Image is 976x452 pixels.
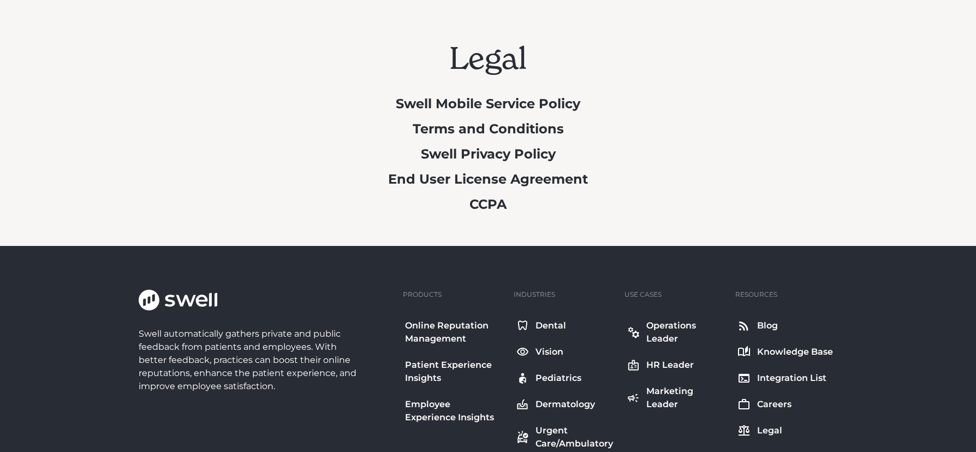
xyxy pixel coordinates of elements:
a: Knowledge Base [735,343,835,361]
a: Legal [735,422,835,439]
a: Careers [735,396,835,413]
div: Legal [757,424,782,437]
a: Terms and Conditions [413,121,564,137]
div: Blog [757,319,778,332]
div: Swell automatically gathers private and public feedback from patients and employees. With better ... [139,327,361,393]
a: Vision [514,343,616,361]
a: Patient Experience Insights [403,356,505,387]
div: Products [403,290,442,300]
div: Use Cases [624,290,662,300]
h1: Legal [449,40,527,77]
a: Pediatrics [514,369,616,387]
div: Resources [735,290,777,300]
a: Online Reputation Management [403,317,505,348]
div: Dental [535,319,566,332]
div: Knowledge Base [757,345,833,359]
div: Patient Experience Insights [405,359,503,385]
div: Dermatology [535,398,595,411]
div: Marketing Leader [646,385,724,411]
a: HR Leader [624,356,727,374]
a: Employee Experience Insights [403,396,505,426]
a: Blog [735,317,835,334]
div: Vision [535,345,563,359]
div: Operations Leader [646,319,724,345]
a: Operations Leader [624,317,727,348]
div: Careers [757,398,791,411]
a: CCPA [469,196,507,212]
div: Online Reputation Management [405,319,503,345]
div: Integration List [757,372,826,385]
a: End User License Agreement [388,171,588,187]
div: Employee Experience Insights [405,398,503,424]
div: Pediatrics [535,372,581,385]
a: Dental [514,317,616,334]
a: Swell Mobile Service Policy [396,96,580,111]
a: Dermatology [514,396,616,413]
a: Marketing Leader [624,383,727,413]
div: Industries [514,290,555,300]
a: Integration List [735,369,835,387]
div: HR Leader [646,359,694,372]
a: Swell Privacy Policy [421,146,556,162]
div: Urgent Care/Ambulatory [535,424,614,450]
